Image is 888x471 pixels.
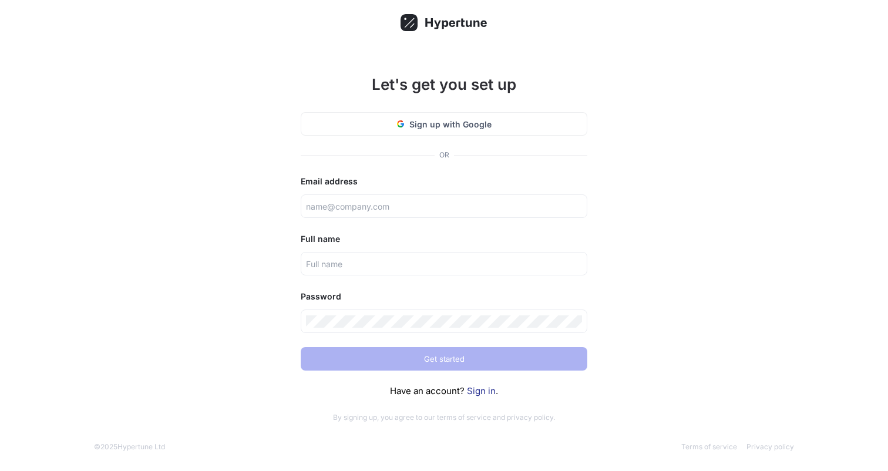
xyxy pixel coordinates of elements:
[94,442,165,452] div: © 2025 Hypertune Ltd
[746,442,794,451] a: Privacy policy
[507,413,553,422] a: privacy policy
[306,258,582,270] input: Full name
[439,150,449,160] div: OR
[301,347,587,371] button: Get started
[301,112,587,136] button: Sign up with Google
[301,73,587,96] h1: Let's get you set up
[301,232,587,246] div: Full name
[301,174,587,189] div: Email address
[301,412,587,423] p: By signing up, you agree to our and .
[306,200,582,213] input: name@company.com
[301,385,587,398] div: Have an account? .
[437,413,491,422] a: terms of service
[424,355,465,362] span: Get started
[467,385,496,396] a: Sign in
[681,442,737,451] a: Terms of service
[409,118,492,130] span: Sign up with Google
[301,290,587,304] div: Password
